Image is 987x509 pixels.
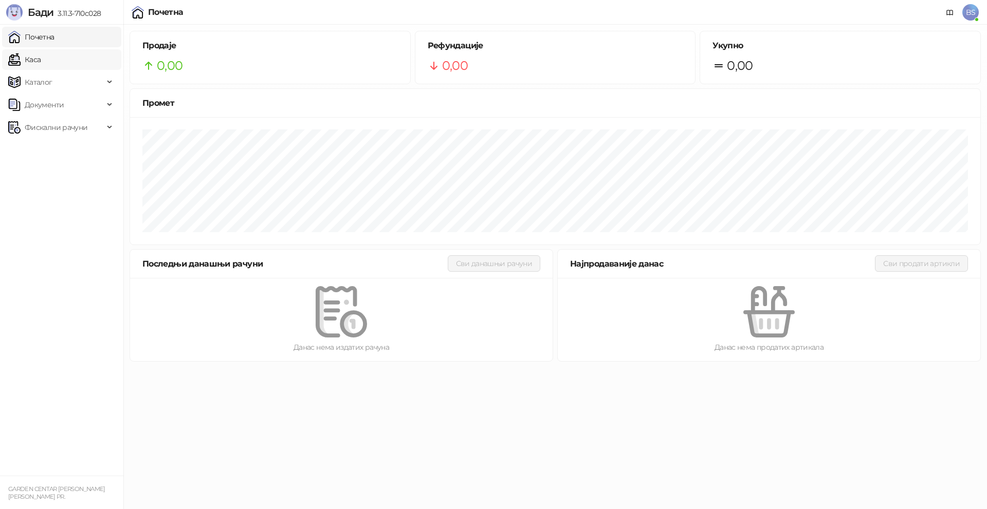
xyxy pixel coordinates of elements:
[142,257,448,270] div: Последњи данашњи рачуни
[157,56,182,76] span: 0,00
[570,257,875,270] div: Најпродаваније данас
[962,4,979,21] span: BS
[142,40,398,52] h5: Продаје
[25,117,87,138] span: Фискални рачуни
[28,6,53,18] span: Бади
[25,72,52,92] span: Каталог
[142,97,968,109] div: Промет
[8,485,105,500] small: GARDEN CENTAR [PERSON_NAME] [PERSON_NAME] PR.
[875,255,968,272] button: Сви продати артикли
[25,95,64,115] span: Документи
[442,56,468,76] span: 0,00
[147,342,536,353] div: Данас нема издатих рачуна
[6,4,23,21] img: Logo
[428,40,683,52] h5: Рефундације
[8,49,41,70] a: Каса
[53,9,101,18] span: 3.11.3-710c028
[8,27,54,47] a: Почетна
[148,8,184,16] div: Почетна
[448,255,540,272] button: Сви данашњи рачуни
[727,56,753,76] span: 0,00
[574,342,964,353] div: Данас нема продатих артикала
[712,40,968,52] h5: Укупно
[942,4,958,21] a: Документација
